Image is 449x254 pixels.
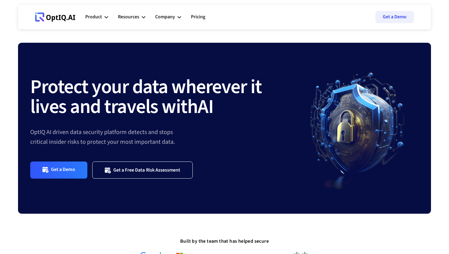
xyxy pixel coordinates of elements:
div: Company [155,8,181,26]
a: Webflow Homepage [35,8,75,26]
div: Company [155,13,175,21]
a: Get a Demo [375,11,414,23]
strong: AI [198,93,213,121]
strong: Protect your data wherever it lives and travels with [30,73,262,121]
div: OptIQ AI driven data security platform detects and stops critical insider risks to protect your m... [30,127,297,147]
div: Get a Free Data Risk Assessment [113,167,181,173]
a: Get a Free Data Risk Assessment [92,161,193,178]
div: Resources [118,8,145,26]
strong: Built by the team that has helped secure [180,238,269,245]
a: Get a Demo [30,161,87,178]
div: Product [85,13,102,21]
div: Product [85,8,108,26]
div: Resources [118,13,139,21]
div: Get a Demo [51,166,75,173]
a: Pricing [191,8,205,26]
